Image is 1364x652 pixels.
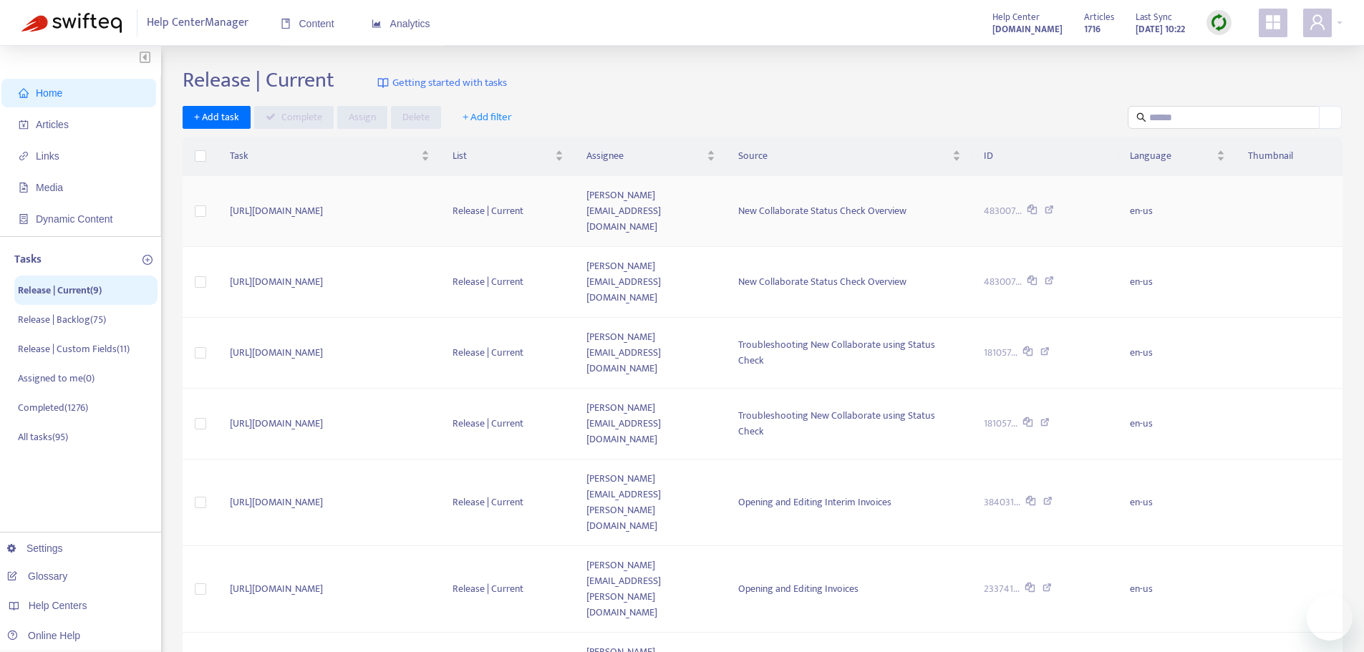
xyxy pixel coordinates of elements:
td: [URL][DOMAIN_NAME] [218,318,442,389]
td: Release | Current [441,546,575,633]
span: file-image [19,183,29,193]
span: Troubleshooting New Collaborate using Status Check [738,336,935,369]
img: Swifteq [21,13,122,33]
span: Getting started with tasks [392,75,507,92]
span: New Collaborate Status Check Overview [738,273,906,290]
strong: [DATE] 10:22 [1136,21,1185,37]
p: Release | Backlog ( 75 ) [18,312,106,327]
span: + Add filter [463,109,512,126]
span: 233741... [984,581,1020,597]
td: [PERSON_NAME][EMAIL_ADDRESS][PERSON_NAME][DOMAIN_NAME] [575,459,727,546]
td: [URL][DOMAIN_NAME] [218,176,442,247]
th: ID [972,137,1118,176]
span: Help Center Manager [147,9,248,37]
span: Media [36,182,63,193]
a: [DOMAIN_NAME] [992,21,1063,37]
td: en-us [1118,318,1237,389]
span: 181057... [984,416,1017,432]
button: + Add task [183,106,251,129]
td: en-us [1118,459,1237,546]
button: Delete [391,106,441,129]
th: Assignee [575,137,727,176]
span: account-book [19,120,29,130]
h2: Release | Current [183,67,334,93]
span: 384031... [984,495,1020,510]
span: Opening and Editing Interim Invoices [738,494,891,510]
th: Source [727,137,972,176]
td: [PERSON_NAME][EMAIL_ADDRESS][DOMAIN_NAME] [575,318,727,389]
span: user [1309,14,1326,31]
span: Articles [1084,9,1114,25]
td: [PERSON_NAME][EMAIL_ADDRESS][DOMAIN_NAME] [575,389,727,459]
td: [URL][DOMAIN_NAME] [218,389,442,459]
td: Release | Current [441,389,575,459]
span: Troubleshooting New Collaborate using Status Check [738,407,935,439]
span: Last Sync [1136,9,1172,25]
a: Glossary [7,570,67,582]
iframe: Button to launch messaging window [1307,595,1353,641]
span: plus-circle [142,255,153,265]
span: Help Centers [29,600,87,611]
td: [URL][DOMAIN_NAME] [218,546,442,633]
span: Task [230,148,419,164]
button: Assign [337,106,387,129]
td: en-us [1118,546,1237,633]
span: New Collaborate Status Check Overview [738,203,906,219]
strong: 1716 [1084,21,1101,37]
span: Links [36,150,59,162]
span: + Add task [194,110,239,125]
td: en-us [1118,247,1237,318]
span: home [19,88,29,98]
span: Help Center [992,9,1040,25]
td: Release | Current [441,459,575,546]
td: en-us [1118,176,1237,247]
span: area-chart [372,19,382,29]
p: All tasks ( 95 ) [18,429,68,444]
td: Release | Current [441,247,575,318]
td: [PERSON_NAME][EMAIL_ADDRESS][PERSON_NAME][DOMAIN_NAME] [575,546,727,633]
p: Assigned to me ( 0 ) [18,371,95,386]
button: Complete [254,106,334,129]
span: 483007... [984,203,1022,219]
span: List [453,148,552,164]
span: link [19,151,29,161]
p: Release | Custom Fields ( 11 ) [18,341,130,356]
td: [URL][DOMAIN_NAME] [218,459,442,546]
a: Online Help [7,630,80,641]
span: appstore [1264,14,1282,31]
span: Dynamic Content [36,213,112,225]
span: Source [738,148,949,164]
th: Thumbnail [1237,137,1343,176]
span: Assignee [586,148,704,164]
th: Task [218,137,442,176]
td: Release | Current [441,318,575,389]
img: image-link [377,77,389,89]
img: sync.dc5367851b00ba804db3.png [1210,14,1228,31]
a: Settings [7,542,63,554]
td: [URL][DOMAIN_NAME] [218,247,442,318]
span: book [281,19,291,29]
span: Content [281,18,334,29]
p: Release | Current ( 9 ) [18,283,102,298]
td: [PERSON_NAME][EMAIL_ADDRESS][DOMAIN_NAME] [575,176,727,247]
a: Getting started with tasks [377,67,507,99]
td: [PERSON_NAME][EMAIL_ADDRESS][DOMAIN_NAME] [575,247,727,318]
span: Home [36,87,62,99]
span: Articles [36,119,69,130]
th: Language [1118,137,1237,176]
span: Opening and Editing Invoices [738,580,858,597]
p: Completed ( 1276 ) [18,400,88,415]
span: 181057... [984,345,1017,361]
th: List [441,137,575,176]
span: search [1136,112,1146,122]
td: en-us [1118,389,1237,459]
p: Tasks [14,251,42,268]
td: Release | Current [441,176,575,247]
span: Language [1130,148,1214,164]
span: 483007... [984,274,1022,290]
span: Analytics [372,18,430,29]
button: + Add filter [452,106,523,129]
span: container [19,214,29,224]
